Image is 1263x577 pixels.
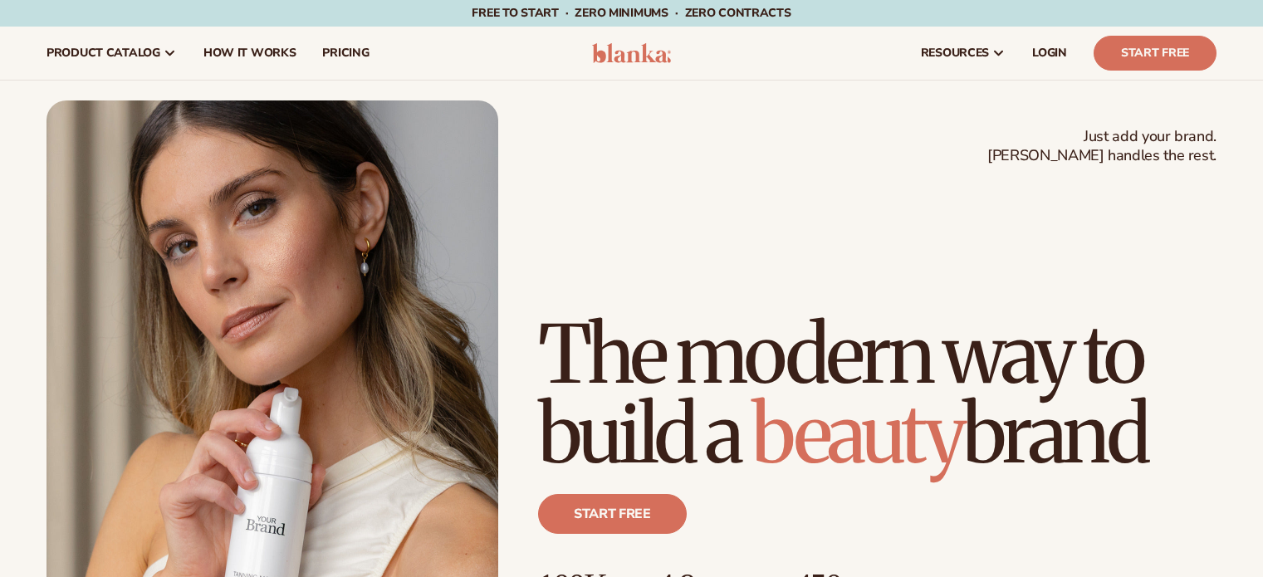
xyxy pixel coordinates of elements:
[47,46,160,60] span: product catalog
[1094,36,1216,71] a: Start Free
[33,27,190,80] a: product catalog
[751,384,962,484] span: beauty
[538,315,1216,474] h1: The modern way to build a brand
[592,43,671,63] img: logo
[190,27,310,80] a: How It Works
[538,494,687,534] a: Start free
[921,46,989,60] span: resources
[908,27,1019,80] a: resources
[203,46,296,60] span: How It Works
[322,46,369,60] span: pricing
[1019,27,1080,80] a: LOGIN
[1032,46,1067,60] span: LOGIN
[472,5,791,21] span: Free to start · ZERO minimums · ZERO contracts
[309,27,382,80] a: pricing
[987,127,1216,166] span: Just add your brand. [PERSON_NAME] handles the rest.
